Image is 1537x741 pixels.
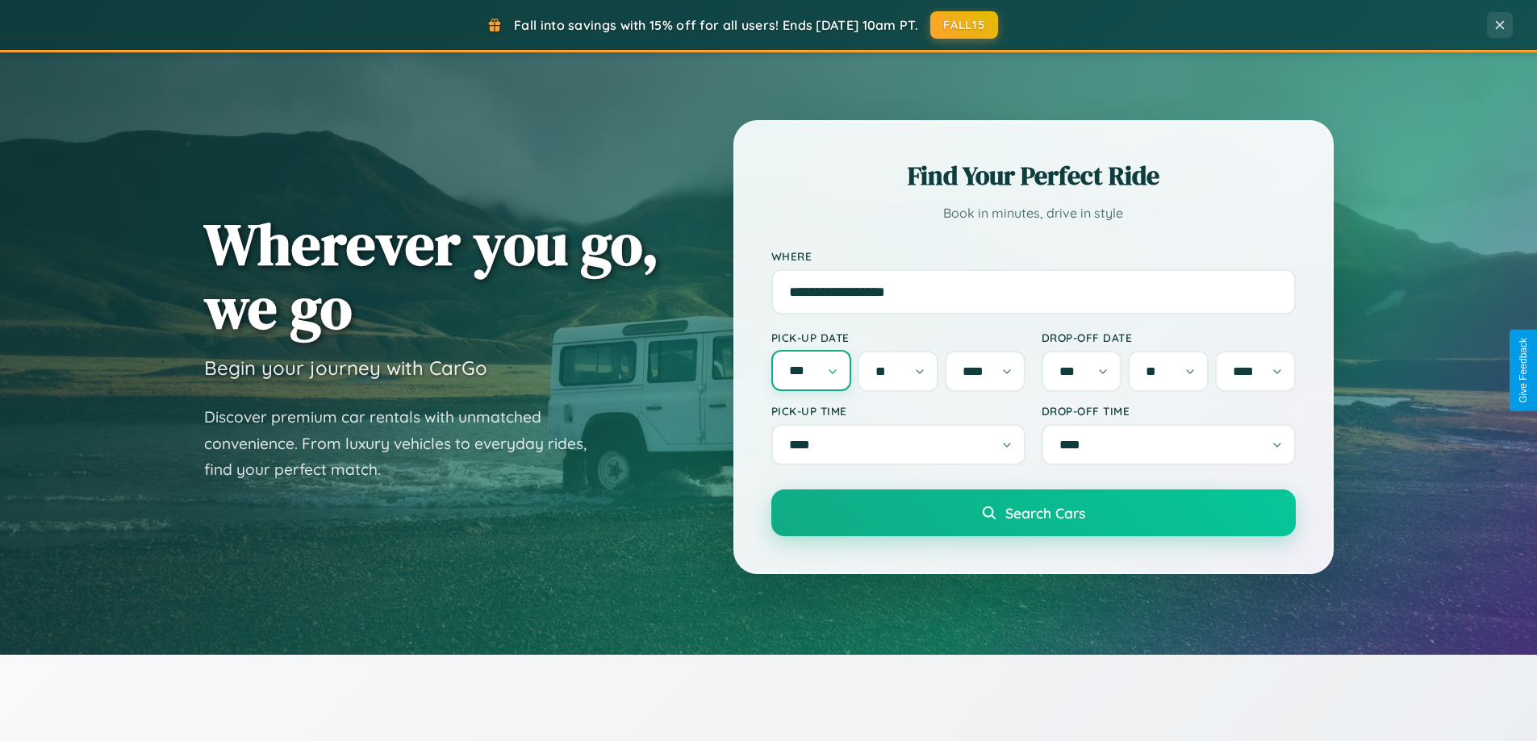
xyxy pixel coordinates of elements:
[771,249,1296,263] label: Where
[1042,404,1296,418] label: Drop-off Time
[771,158,1296,194] h2: Find Your Perfect Ride
[1005,504,1085,522] span: Search Cars
[771,404,1025,418] label: Pick-up Time
[771,331,1025,344] label: Pick-up Date
[1042,331,1296,344] label: Drop-off Date
[204,356,487,380] h3: Begin your journey with CarGo
[771,489,1296,536] button: Search Cars
[1518,338,1529,403] div: Give Feedback
[514,17,918,33] span: Fall into savings with 15% off for all users! Ends [DATE] 10am PT.
[204,404,608,483] p: Discover premium car rentals with unmatched convenience. From luxury vehicles to everyday rides, ...
[771,202,1296,225] p: Book in minutes, drive in style
[930,11,998,39] button: FALL15
[204,212,659,339] h1: Wherever you go, we go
